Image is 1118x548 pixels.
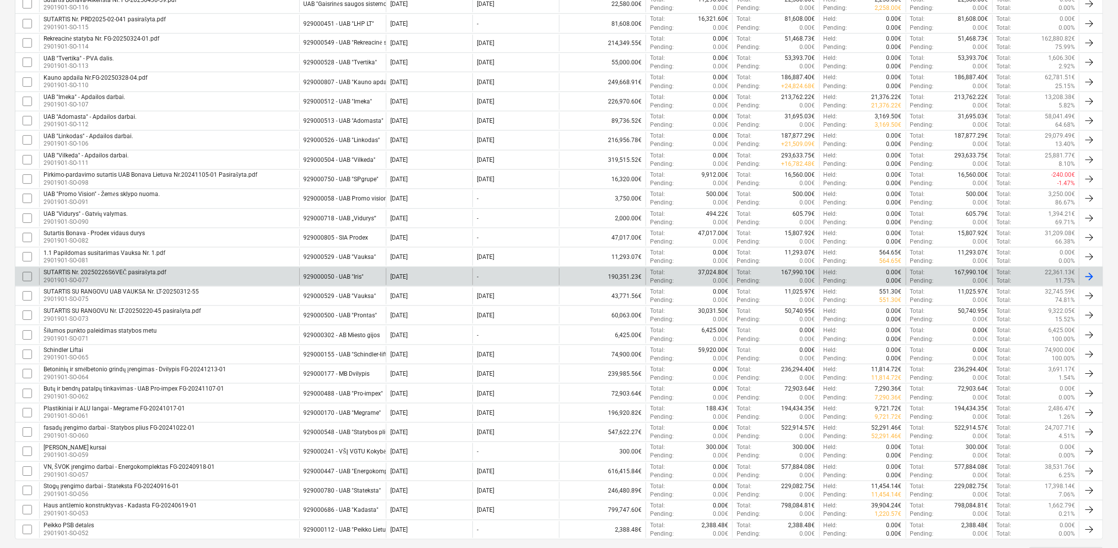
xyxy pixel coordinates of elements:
p: Pending : [824,121,847,129]
p: 0.00€ [800,62,815,71]
div: [DATE] [477,156,494,163]
p: 187,877.29€ [955,132,988,140]
p: 0.00€ [713,4,728,12]
p: Total : [910,151,925,160]
p: 0.00€ [713,73,728,82]
p: 494.22€ [706,210,728,218]
div: Pirkimo-pardavimo sutartis UAB Bonava Lietuva Nr.20241105-01 Pasirašyta.pdf [44,171,257,179]
p: Pending : [824,43,847,51]
div: UAB "Vilkeda" - Apdailos darbai. [44,152,129,159]
p: 16,321.60€ [698,15,728,23]
p: Pending : [824,101,847,110]
p: 0.00€ [713,101,728,110]
p: 0.00€ [713,112,728,121]
div: 929000549 - UAB "Rekreacinė statyba" [304,39,406,47]
p: 2901901-SO-091 [44,198,160,206]
div: 616,415.84€ [559,463,646,480]
p: 2901901-SO-110 [44,81,147,90]
div: UAB "Tvertika" - PVA dalis. [44,55,114,62]
div: Kauno apdaila Nr.FG-20250328-04.pdf [44,74,147,81]
p: Total : [910,132,925,140]
div: 2,000.00€ [559,210,646,227]
p: 31,695.03€ [785,112,815,121]
div: 60,063.00€ [559,307,646,324]
p: Pending : [650,160,674,168]
div: 929000750 - UAB "SPgrupe" [304,176,379,183]
p: Total : [650,15,665,23]
p: 51,468.73€ [785,35,815,43]
div: 3,750.00€ [559,190,646,207]
p: Total : [650,210,665,218]
p: 75.99% [1055,43,1075,51]
p: Pending : [650,43,674,51]
p: Total : [650,112,665,121]
p: 0.00€ [886,82,902,91]
p: Pending : [650,82,674,91]
p: 0.00€ [713,93,728,101]
p: Total : [997,43,1012,51]
div: 929000504 - UAB "Vilkeda" [304,156,376,163]
p: 0.00€ [886,54,902,62]
p: Pending : [824,179,847,188]
p: 2,258.00€ [875,4,902,12]
p: Pending : [824,160,847,168]
p: 81,608.00€ [958,15,988,23]
p: Pending : [650,199,674,207]
p: Total : [997,171,1012,179]
p: 293,633.75€ [955,151,988,160]
p: 0.00€ [713,54,728,62]
p: 86.67% [1055,199,1075,207]
p: Total : [737,132,751,140]
div: 47,017.00€ [559,229,646,246]
p: 25.15% [1055,82,1075,91]
div: - [477,20,478,27]
p: Held : [824,151,838,160]
div: [DATE] [390,98,408,105]
p: 0.00€ [973,4,988,12]
p: 51,468.73€ [958,35,988,43]
p: Total : [997,199,1012,207]
p: Pending : [824,199,847,207]
p: Total : [737,73,751,82]
p: 0.00€ [973,43,988,51]
div: 929000451 - UAB "LHP LT" [304,20,374,27]
p: Total : [910,54,925,62]
p: 0.00€ [800,43,815,51]
div: UAB "Adomasta" - Apdailos darbai. [44,113,137,120]
p: Pending : [910,199,934,207]
p: Total : [997,24,1012,32]
p: -1.47% [1057,179,1075,188]
div: [DATE] [477,98,494,105]
p: 0.00€ [973,140,988,149]
div: 547,622.27€ [559,424,646,441]
p: Total : [650,35,665,43]
p: Total : [997,15,1012,23]
p: Total : [737,54,751,62]
p: 2.92% [1059,62,1075,71]
p: Held : [824,93,838,101]
p: 0.00€ [713,160,728,168]
p: Total : [910,73,925,82]
p: 0.00€ [886,140,902,149]
p: Total : [650,151,665,160]
div: 226,970.60€ [559,93,646,110]
p: Total : [997,112,1012,121]
p: Total : [910,112,925,121]
div: [DATE] [477,79,494,86]
p: 0.00€ [713,43,728,51]
p: -240.00€ [1051,171,1075,179]
p: Pending : [910,82,934,91]
p: 58,041.49€ [1045,112,1075,121]
p: Total : [737,190,751,199]
p: Total : [997,151,1012,160]
p: Total : [910,35,925,43]
p: 2901901-SO-113 [44,62,114,70]
p: Total : [910,15,925,23]
p: Pending : [737,121,760,129]
p: Total : [650,132,665,140]
div: [DATE] [477,0,494,7]
p: + 16,782.48€ [782,160,815,168]
p: 0.00€ [1060,15,1075,23]
p: 0.00€ [973,101,988,110]
p: 0.00€ [713,151,728,160]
